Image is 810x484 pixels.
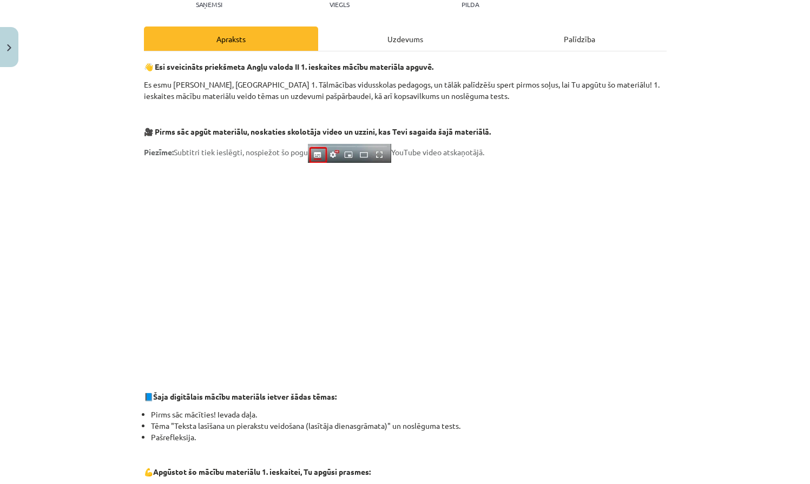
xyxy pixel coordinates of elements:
[492,26,667,51] div: Palīdzība
[144,147,484,157] span: Subtitri tiek ieslēgti, nospiežot šo pogu YouTube video atskaņotājā.
[153,392,337,401] strong: Šaja digitālais mācību materiāls ietver šādas tēmas:
[144,62,433,71] strong: 👋 Esi sveicināts priekšmeta Angļu valoda II 1. ieskaites mācību materiāla apguvē.
[330,1,350,8] p: Viegls
[462,1,479,8] p: pilda
[318,26,492,51] div: Uzdevums
[151,409,667,420] li: Pirms sāc mācīties! Ievada daļa.
[151,420,667,432] li: Tēma "Teksta lasīšana un pierakstu veidošana (lasītāja dienasgrāmata)" un noslēguma tests.
[192,1,227,8] p: Saņemsi
[153,467,371,476] b: Apgūstot šo mācību materiālu 1. ieskaitei, Tu apgūsi prasmes:
[151,432,667,443] li: Pašrefleksija.
[144,391,667,402] p: 📘
[144,127,491,136] strong: 🎥 Pirms sāc apgūt materiālu, noskaties skolotāja video un uzzini, kas Tevi sagaida šajā materiālā.
[144,79,667,102] p: Es esmu [PERSON_NAME], [GEOGRAPHIC_DATA] 1. Tālmācības vidusskolas pedagogs, un tālāk palīdzēšu s...
[144,26,318,51] div: Apraksts
[144,147,174,157] strong: Piezīme:
[144,466,667,478] p: 💪
[7,44,11,51] img: icon-close-lesson-0947bae3869378f0d4975bcd49f059093ad1ed9edebbc8119c70593378902aed.svg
